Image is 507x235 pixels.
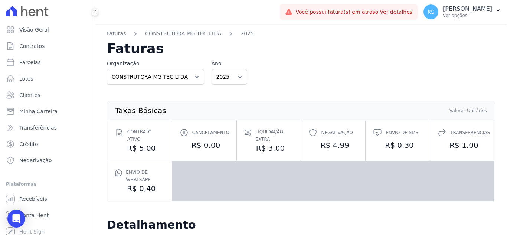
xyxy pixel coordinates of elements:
[19,140,38,148] span: Crédito
[443,13,492,19] p: Ver opções
[255,128,293,143] span: Liquidação extra
[19,108,58,115] span: Minha Carteira
[19,212,49,219] span: Conta Hent
[19,91,40,99] span: Clientes
[3,104,92,119] a: Minha Carteira
[19,195,47,203] span: Recebíveis
[449,107,487,114] th: Valores Unitários
[107,218,495,232] h2: Detalhamento
[3,153,92,168] a: Negativação
[19,124,57,131] span: Transferências
[180,140,229,150] dd: R$ 0,00
[19,157,52,164] span: Negativação
[126,169,164,183] span: Envio de Whatsapp
[115,107,167,114] th: Taxas Básicas
[321,129,353,136] span: Negativação
[3,55,92,70] a: Parcelas
[438,140,487,150] dd: R$ 1,00
[145,30,221,37] a: CONSTRUTORA MG TEC LTDA
[19,42,45,50] span: Contratos
[443,5,492,13] p: [PERSON_NAME]
[7,210,25,228] div: Open Intercom Messenger
[212,60,247,68] label: Ano
[3,39,92,53] a: Contratos
[19,26,49,33] span: Visão Geral
[244,143,294,153] dd: R$ 3,00
[418,1,507,22] button: KS [PERSON_NAME] Ver opções
[450,129,490,136] span: Transferências
[241,30,254,37] a: 2025
[3,208,92,223] a: Conta Hent
[107,30,495,42] nav: Breadcrumb
[3,192,92,206] a: Recebíveis
[3,120,92,135] a: Transferências
[3,71,92,86] a: Lotes
[107,30,126,37] a: Faturas
[3,88,92,102] a: Clientes
[380,9,413,15] a: Ver detalhes
[308,140,358,150] dd: R$ 4,99
[3,22,92,37] a: Visão Geral
[19,59,41,66] span: Parcelas
[428,9,434,14] span: KS
[115,143,164,153] dd: R$ 5,00
[373,140,422,150] dd: R$ 0,30
[295,8,412,16] span: Você possui fatura(s) em atraso.
[107,42,495,55] h2: Faturas
[19,75,33,82] span: Lotes
[6,180,89,189] div: Plataformas
[127,128,164,143] span: Contrato ativo
[115,183,164,194] dd: R$ 0,40
[386,129,418,136] span: Envio de SMS
[3,137,92,151] a: Crédito
[107,60,204,68] label: Organização
[192,129,229,136] span: Cancelamento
